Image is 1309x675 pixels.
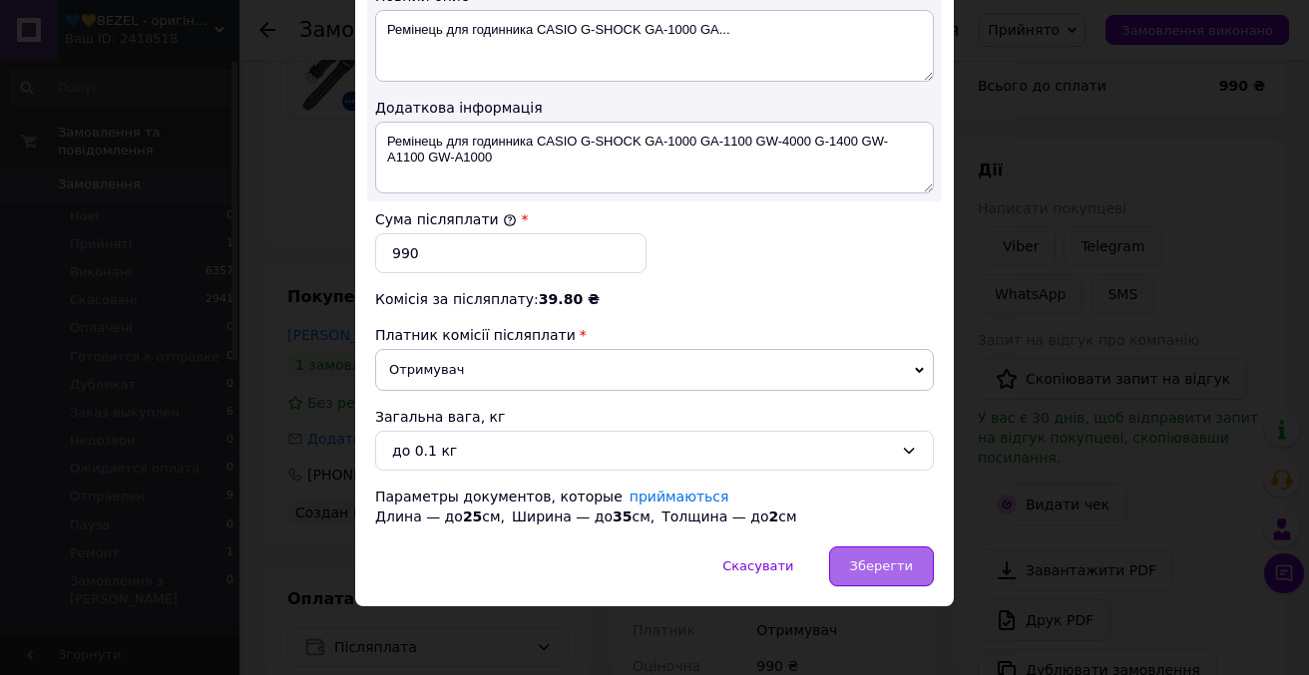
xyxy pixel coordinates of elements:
[630,489,729,505] a: приймаються
[463,508,482,524] span: 25
[375,407,934,427] div: Загальна вага, кг
[375,10,934,82] textarea: Ремінець для годинника CASIO G-SHOCK GA-1000 GA...
[768,508,778,524] span: 2
[613,508,632,524] span: 35
[375,98,934,118] div: Додаткова інформація
[375,211,517,227] label: Сума післяплати
[375,289,934,309] div: Комісія за післяплату:
[375,327,576,343] span: Платник комісії післяплати
[375,122,934,193] textarea: Ремінець для годинника CASIO G-SHOCK GA-1000 GA-1100 GW-4000 G-1400 GW-A1100 GW-A1000
[375,349,934,391] span: Отримувач
[539,291,600,307] span: 39.80 ₴
[722,558,793,573] span: Скасувати
[392,440,893,462] div: до 0.1 кг
[375,487,934,526] div: Параметры документов, которые Длина — до см, Ширина — до см, Толщина — до см
[850,558,913,573] span: Зберегти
